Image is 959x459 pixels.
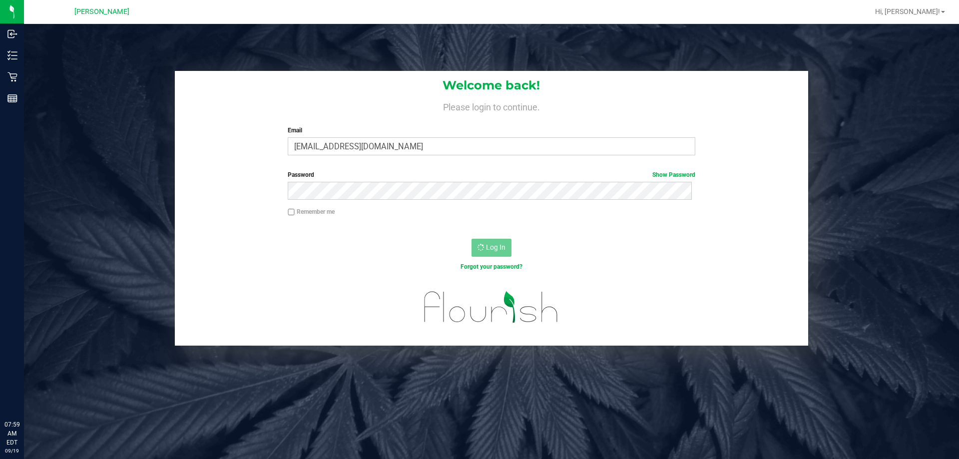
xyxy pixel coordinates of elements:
[7,29,17,39] inline-svg: Inbound
[4,447,19,455] p: 09/19
[875,7,940,15] span: Hi, [PERSON_NAME]!
[7,93,17,103] inline-svg: Reports
[486,243,505,251] span: Log In
[7,72,17,82] inline-svg: Retail
[412,282,570,333] img: flourish_logo.svg
[7,50,17,60] inline-svg: Inventory
[461,263,522,270] a: Forgot your password?
[288,209,295,216] input: Remember me
[288,126,695,135] label: Email
[288,207,335,216] label: Remember me
[175,79,808,92] h1: Welcome back!
[4,420,19,447] p: 07:59 AM EDT
[652,171,695,178] a: Show Password
[288,171,314,178] span: Password
[74,7,129,16] span: [PERSON_NAME]
[472,239,511,257] button: Log In
[175,100,808,112] h4: Please login to continue.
